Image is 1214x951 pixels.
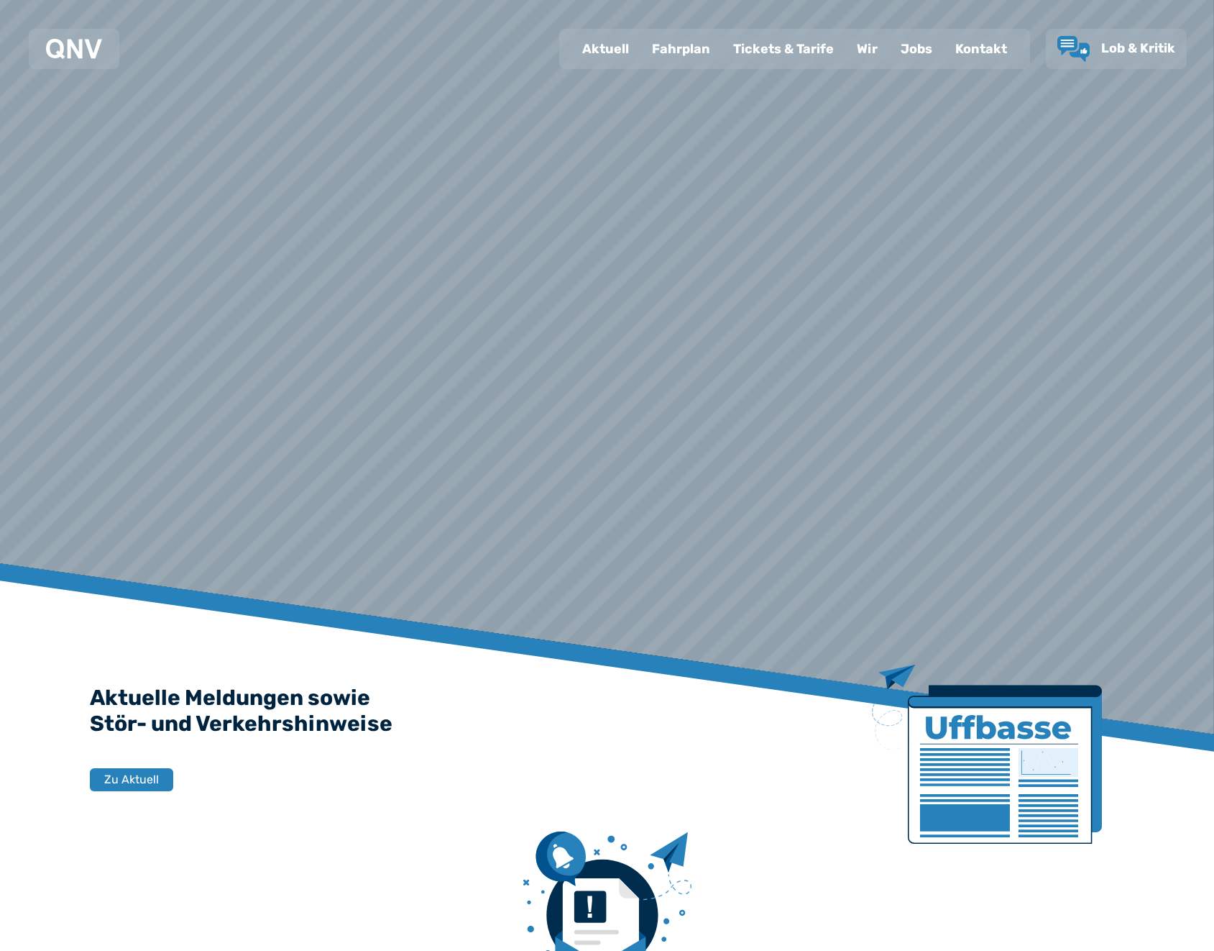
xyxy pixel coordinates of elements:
a: Jobs [889,30,944,68]
img: Zeitung mit Titel Uffbase [872,665,1102,844]
span: Lob & Kritik [1101,40,1175,56]
h2: Aktuelle Meldungen sowie Stör- und Verkehrshinweise [90,685,1125,737]
a: Fahrplan [640,30,722,68]
img: QNV Logo [46,39,102,59]
a: Wir [845,30,889,68]
button: Zu Aktuell [90,768,173,791]
a: QNV Logo [46,35,102,63]
a: Tickets & Tarife [722,30,845,68]
a: Lob & Kritik [1057,36,1175,62]
a: Aktuell [571,30,640,68]
a: Kontakt [944,30,1018,68]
